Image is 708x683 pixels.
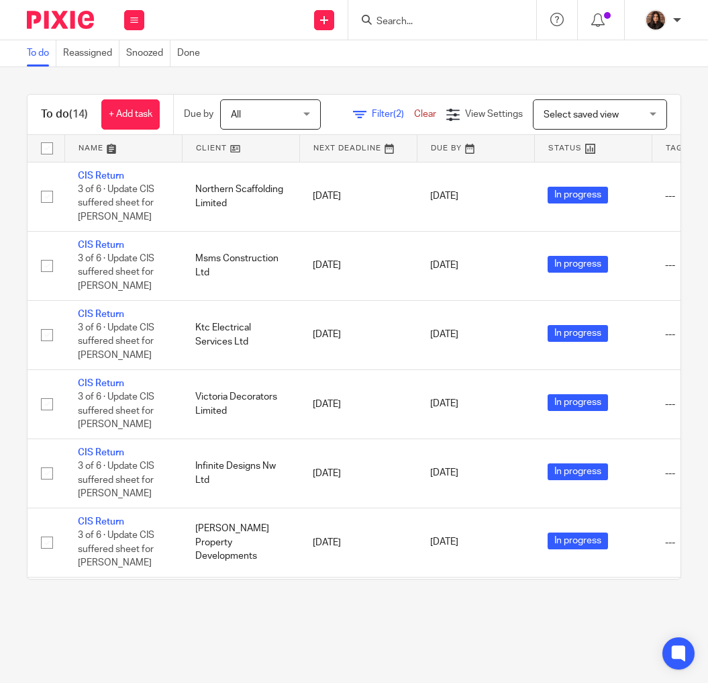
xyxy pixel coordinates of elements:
span: [DATE] [430,538,458,547]
span: (2) [393,109,404,119]
span: 3 of 6 · Update CIS suffered sheet for [PERSON_NAME] [78,461,154,498]
td: [DATE] [299,300,417,369]
td: Ktc Electrical Services Ltd [182,300,299,369]
a: CIS Return [78,240,124,250]
a: CIS Return [78,310,124,319]
span: In progress [548,394,608,411]
input: Search [375,16,496,28]
span: [DATE] [430,261,458,271]
td: [DATE] [299,231,417,300]
span: Select saved view [544,110,619,120]
span: (14) [69,109,88,120]
span: All [231,110,241,120]
td: [DATE] [299,508,417,577]
span: View Settings [465,109,523,119]
td: Msms Construction Ltd [182,231,299,300]
a: To do [27,40,56,66]
span: In progress [548,463,608,480]
td: Victoria Decorators Limited [182,369,299,439]
span: Tags [666,144,689,152]
h1: To do [41,107,88,122]
span: [DATE] [430,330,458,340]
a: CIS Return [78,448,124,457]
td: [DATE] [299,369,417,439]
span: 3 of 6 · Update CIS suffered sheet for [PERSON_NAME] [78,185,154,222]
span: Filter [372,109,414,119]
a: CIS Return [78,171,124,181]
a: Reassigned [63,40,119,66]
span: [DATE] [430,191,458,201]
a: Clear [414,109,436,119]
span: 3 of 6 · Update CIS suffered sheet for [PERSON_NAME] [78,254,154,291]
span: 3 of 6 · Update CIS suffered sheet for [PERSON_NAME] [78,392,154,429]
a: Snoozed [126,40,170,66]
span: In progress [548,325,608,342]
a: Done [177,40,207,66]
span: [DATE] [430,469,458,478]
span: [DATE] [430,400,458,409]
td: [PERSON_NAME] Property Developments [182,508,299,577]
td: [PERSON_NAME] Contracting Ltd [182,577,299,646]
span: In progress [548,187,608,203]
span: 3 of 6 · Update CIS suffered sheet for [PERSON_NAME] [78,531,154,567]
td: Infinite Designs Nw Ltd [182,439,299,508]
img: Headshot.jpg [645,9,666,31]
span: In progress [548,256,608,273]
td: Northern Scaffolding Limited [182,162,299,231]
td: [DATE] [299,439,417,508]
p: Due by [184,107,213,121]
td: [DATE] [299,162,417,231]
a: CIS Return [78,517,124,527]
td: [DATE] [299,577,417,646]
img: Pixie [27,11,94,29]
a: CIS Return [78,379,124,388]
span: In progress [548,533,608,549]
span: 3 of 6 · Update CIS suffered sheet for [PERSON_NAME] [78,323,154,360]
a: + Add task [101,99,160,130]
